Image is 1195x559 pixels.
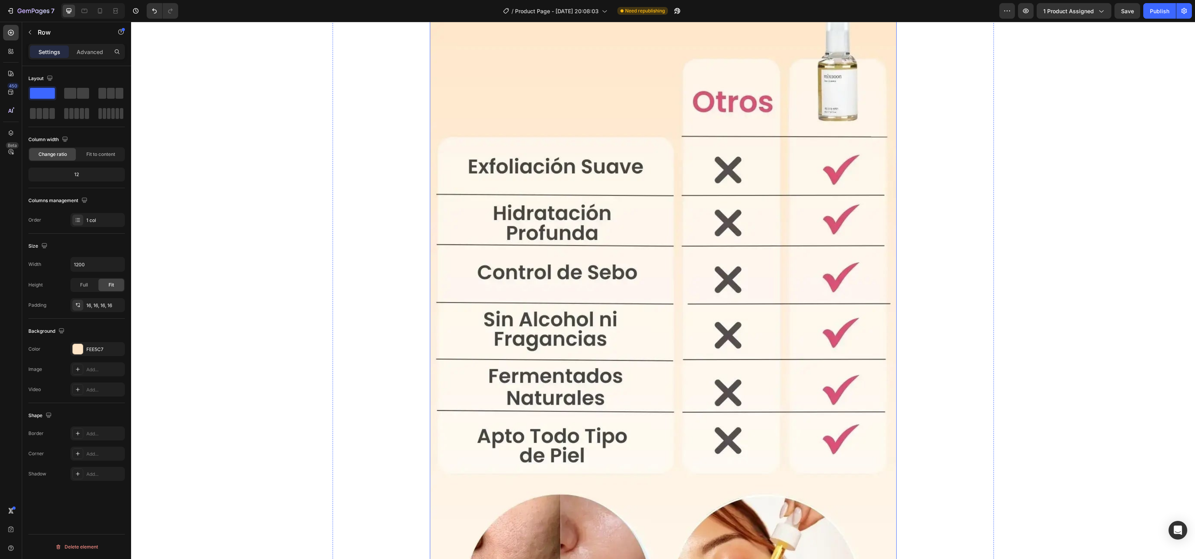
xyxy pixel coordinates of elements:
[1114,3,1140,19] button: Save
[28,302,46,309] div: Padding
[28,386,41,393] div: Video
[86,451,123,458] div: Add...
[38,28,104,37] p: Row
[109,281,114,288] span: Fit
[86,386,123,393] div: Add...
[39,151,67,158] span: Change ratio
[86,366,123,373] div: Add...
[28,430,44,437] div: Border
[1143,3,1176,19] button: Publish
[71,257,124,271] input: Auto
[86,151,115,158] span: Fit to content
[28,366,42,373] div: Image
[30,169,123,180] div: 12
[86,430,123,437] div: Add...
[86,471,123,478] div: Add...
[512,7,513,15] span: /
[3,3,58,19] button: 7
[28,450,44,457] div: Corner
[1150,7,1169,15] div: Publish
[39,48,60,56] p: Settings
[7,83,19,89] div: 450
[625,7,665,14] span: Need republishing
[28,217,41,224] div: Order
[28,541,125,553] button: Delete element
[1121,8,1134,14] span: Save
[1169,521,1187,540] div: Open Intercom Messenger
[77,48,103,56] p: Advanced
[51,6,54,16] p: 7
[55,542,98,552] div: Delete element
[86,346,123,353] div: FEE5C7
[28,281,43,288] div: Height
[131,22,1195,559] iframe: Design area
[80,281,88,288] span: Full
[147,3,178,19] div: Undo/Redo
[28,411,53,421] div: Shape
[86,302,123,309] div: 16, 16, 16, 16
[28,261,41,268] div: Width
[28,470,46,477] div: Shadow
[86,217,123,224] div: 1 col
[1037,3,1111,19] button: 1 product assigned
[28,196,89,206] div: Columns management
[28,326,66,337] div: Background
[28,346,40,353] div: Color
[28,135,70,145] div: Column width
[6,142,19,148] div: Beta
[515,7,599,15] span: Product Page - [DATE] 20:08:03
[28,241,49,252] div: Size
[28,73,54,84] div: Layout
[1043,7,1094,15] span: 1 product assigned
